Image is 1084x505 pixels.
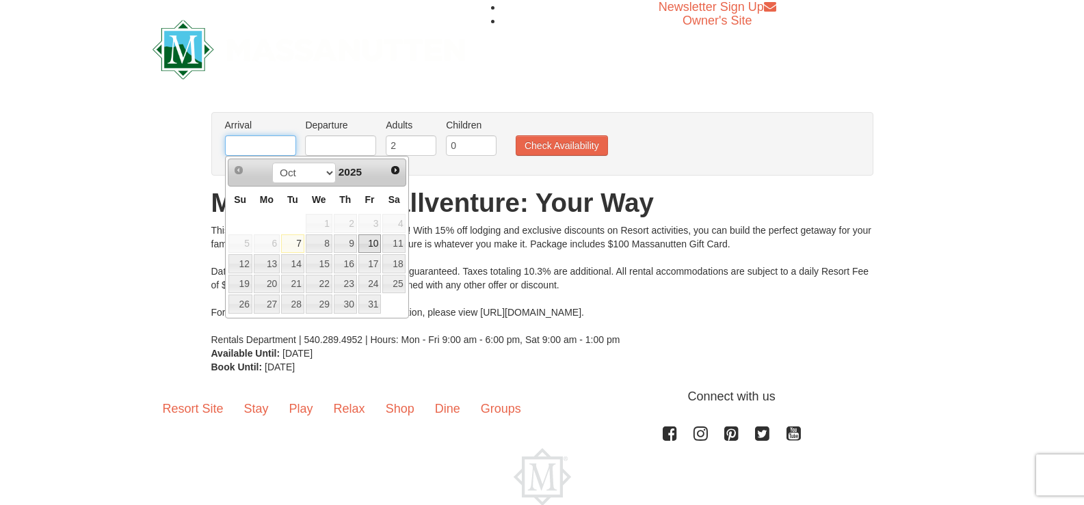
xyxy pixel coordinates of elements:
a: 10 [358,234,382,254]
a: 20 [254,275,280,294]
a: 7 [281,234,304,254]
a: Dine [425,387,471,430]
strong: Book Until: [211,361,263,372]
span: 5 [228,234,252,254]
a: 27 [254,295,280,314]
td: available [358,274,382,295]
label: Departure [305,118,376,132]
a: 25 [382,275,406,294]
td: available [358,234,382,254]
td: available [228,294,253,314]
a: 12 [228,254,252,273]
a: 21 [281,275,304,294]
td: available [280,234,305,254]
td: unAvailable [358,213,382,234]
a: Massanutten Resort [153,31,466,64]
span: Sunday [234,194,246,205]
td: available [228,254,253,274]
a: 16 [334,254,357,273]
span: Friday [365,194,375,205]
strong: Available Until: [211,348,280,359]
td: available [305,274,333,295]
td: available [253,294,280,314]
span: [DATE] [265,361,295,372]
span: 2025 [339,166,362,178]
span: Next [390,165,401,176]
div: This fall, adventure is all yours at Massanutten! With 15% off lodging and exclusive discounts on... [211,223,873,346]
a: Next [386,161,405,180]
a: Play [279,387,323,430]
span: Monday [260,194,274,205]
img: Massanutten Resort Logo [153,20,466,79]
a: 23 [334,275,357,294]
td: available [280,274,305,295]
a: 19 [228,275,252,294]
td: available [305,254,333,274]
a: 31 [358,295,382,314]
td: unAvailable [305,213,333,234]
a: 22 [306,275,332,294]
a: Prev [230,161,249,180]
td: available [253,274,280,295]
span: 3 [358,214,382,233]
td: available [280,294,305,314]
a: Resort Site [153,387,234,430]
td: available [382,234,406,254]
a: 15 [306,254,332,273]
td: available [228,274,253,295]
span: Prev [233,165,244,176]
a: 28 [281,295,304,314]
a: 24 [358,275,382,294]
span: Thursday [339,194,351,205]
button: Check Availability [516,135,608,156]
span: 4 [382,214,406,233]
span: 2 [334,214,357,233]
td: available [305,234,333,254]
td: unAvailable [333,213,358,234]
a: Owner's Site [683,14,752,27]
a: Stay [234,387,279,430]
a: Groups [471,387,531,430]
span: 6 [254,234,280,254]
td: unAvailable [382,213,406,234]
td: available [358,294,382,314]
td: available [333,294,358,314]
a: 14 [281,254,304,273]
span: 1 [306,214,332,233]
span: Saturday [388,194,400,205]
a: 30 [334,295,357,314]
p: Connect with us [153,387,932,406]
td: available [382,254,406,274]
td: available [333,254,358,274]
h1: Massanutten Fallventure: Your Way [211,189,873,217]
td: available [280,254,305,274]
a: 29 [306,295,332,314]
td: available [333,234,358,254]
a: 11 [382,234,406,254]
td: available [333,274,358,295]
a: Relax [323,387,375,430]
label: Arrival [225,118,296,132]
span: [DATE] [282,348,313,359]
a: 18 [382,254,406,273]
span: Wednesday [312,194,326,205]
td: available [358,254,382,274]
td: unAvailable [228,234,253,254]
td: available [305,294,333,314]
a: 26 [228,295,252,314]
td: available [253,254,280,274]
a: 13 [254,254,280,273]
a: 8 [306,234,332,254]
a: Shop [375,387,425,430]
label: Adults [386,118,436,132]
label: Children [446,118,497,132]
a: 17 [358,254,382,273]
span: Tuesday [287,194,298,205]
a: 9 [334,234,357,254]
td: available [382,274,406,295]
td: unAvailable [253,234,280,254]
